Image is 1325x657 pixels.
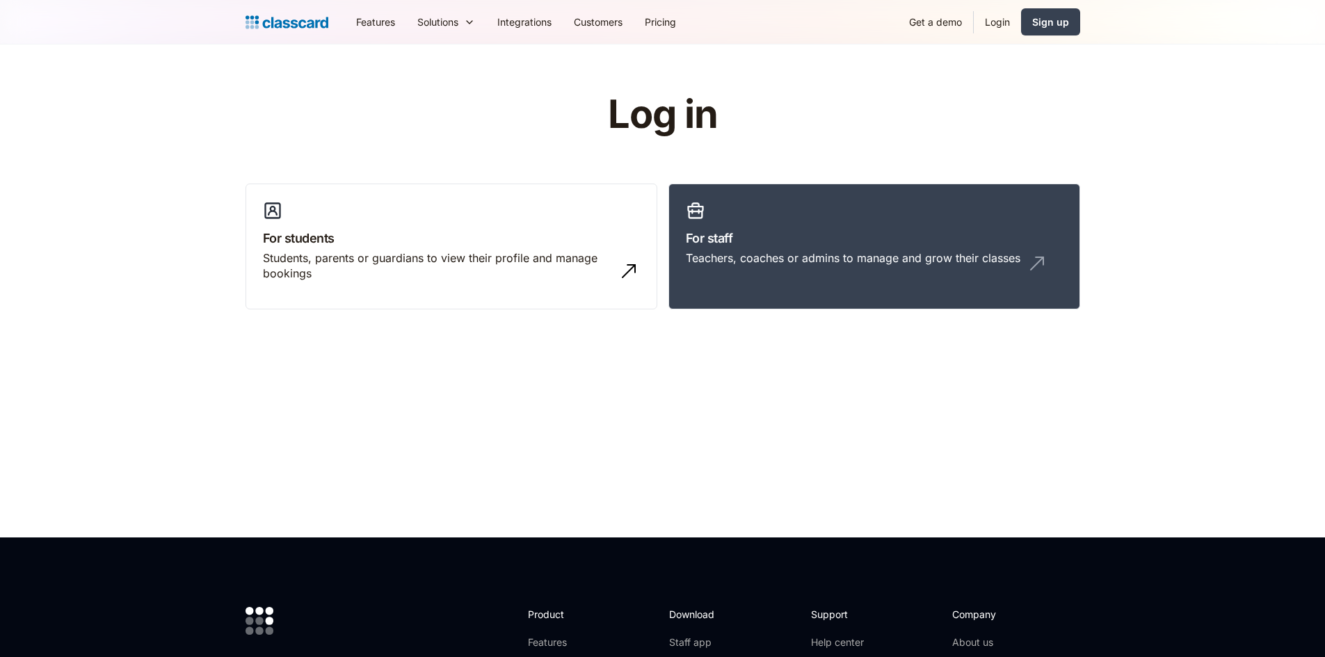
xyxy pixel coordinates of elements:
h2: Support [811,607,867,622]
div: Sign up [1032,15,1069,29]
a: Get a demo [898,6,973,38]
h2: Product [528,607,602,622]
a: Features [345,6,406,38]
a: About us [952,635,1045,649]
a: Login [974,6,1021,38]
div: Teachers, coaches or admins to manage and grow their classes [686,250,1020,266]
a: Integrations [486,6,563,38]
div: Solutions [417,15,458,29]
div: Solutions [406,6,486,38]
div: Students, parents or guardians to view their profile and manage bookings [263,250,612,282]
a: Logo [246,13,328,32]
a: Pricing [634,6,687,38]
h2: Company [952,607,1045,622]
a: Help center [811,635,867,649]
h2: Download [669,607,726,622]
a: Customers [563,6,634,38]
a: Features [528,635,602,649]
a: For staffTeachers, coaches or admins to manage and grow their classes [668,184,1080,310]
h3: For students [263,229,640,248]
a: Staff app [669,635,726,649]
a: For studentsStudents, parents or guardians to view their profile and manage bookings [246,184,657,310]
a: Sign up [1021,8,1080,35]
h3: For staff [686,229,1063,248]
h1: Log in [442,93,883,136]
